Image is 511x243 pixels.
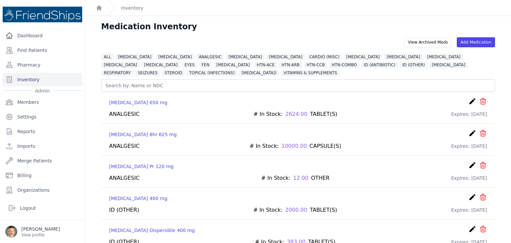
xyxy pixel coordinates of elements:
span: CARDIO (MISC) [307,54,342,60]
a: [MEDICAL_DATA] 400 mg [109,195,167,202]
a: create [468,129,476,139]
span: [MEDICAL_DATA]) [239,70,279,76]
span: 10000.00 [281,142,307,150]
span: 2000.00 [285,206,307,214]
span: [MEDICAL_DATA] [429,62,468,68]
div: ANALGESIC [109,142,139,150]
a: Billing [3,169,82,182]
span: [MEDICAL_DATA] [101,62,140,68]
a: Merge Patients [3,154,82,167]
img: Medical Missions EMR [3,7,82,22]
p: [PERSON_NAME] [21,226,60,232]
span: HTN-ARB [279,62,302,68]
div: ANALGESIC [109,174,139,182]
span: EYES [182,62,197,68]
span: Admin [32,88,53,94]
a: [MEDICAL_DATA] 650 mg [109,99,167,106]
div: View Archived Meds [404,37,451,47]
span: [MEDICAL_DATA] [425,54,463,60]
p: View profile [21,232,60,238]
span: [MEDICAL_DATA] [214,62,253,68]
span: HTN-ACE [254,62,277,68]
i: create [468,225,476,233]
span: TOPICAL (INFECTIONS) [187,70,237,76]
span: ALL [101,54,114,60]
div: # In Stock: TABLET(S) [253,206,337,214]
a: Logout [5,201,80,215]
a: Dashboard [3,29,82,42]
span: [MEDICAL_DATA] [115,54,154,60]
span: VITAMINS & SUPPLEMENTS [281,70,340,76]
span: ID (ANTIBIOTIC) [361,62,398,68]
div: # In Stock: CAPSULE(S) [250,142,341,150]
span: [MEDICAL_DATA] [156,54,194,60]
a: create [468,161,476,171]
a: Reports [3,125,82,138]
a: Find Patients [3,44,82,57]
span: [MEDICAL_DATA] [266,54,305,60]
div: Expires: [DATE] [451,110,487,118]
i: create [468,193,476,201]
a: create [468,225,476,235]
span: 2624.00 [285,110,307,118]
a: Settings [3,110,82,123]
span: RESPIRATORY [101,70,133,76]
a: Add Medication [457,37,495,47]
h1: Medication Inventory [101,21,197,32]
a: create [468,97,476,108]
span: HTN-CCB [304,62,328,68]
a: create [468,193,476,203]
i: create [468,129,476,137]
div: Expires: [DATE] [451,142,487,150]
span: STEROID [162,70,185,76]
span: [MEDICAL_DATA] [141,62,180,68]
span: HTN-COMBO [329,62,359,68]
i: create [468,161,476,169]
a: [MEDICAL_DATA] Dispersible 400 mg [109,227,195,234]
div: ANALGESIC [109,110,139,118]
a: [MEDICAL_DATA] Pr 120 mg [109,163,174,170]
div: # In Stock: OTHER [261,174,330,182]
a: Inventory [3,73,82,86]
div: ID (OTHER) [109,206,139,214]
span: [MEDICAL_DATA] [344,54,382,60]
a: Pharmacy [3,58,82,72]
span: [MEDICAL_DATA] [384,54,423,60]
i: create [468,97,476,105]
a: Inventory [121,5,143,11]
div: # In Stock: TABLET(S) [254,110,337,118]
a: [MEDICAL_DATA] 8hr 625 mg [109,131,177,138]
span: SEIZURES [135,70,160,76]
span: ID (OTHER) [400,62,427,68]
span: [MEDICAL_DATA] [226,54,264,60]
div: Expires: [DATE] [451,206,487,214]
a: Imports [3,139,82,153]
span: 12.00 [293,174,308,182]
a: Members [3,96,82,109]
span: FEN [199,62,212,68]
a: Organizations [3,183,82,197]
input: Search by: Name or NDC [101,79,495,92]
div: Expires: [DATE] [451,174,487,182]
span: ANALGESIC [196,54,224,60]
a: [PERSON_NAME] View profile [5,226,80,238]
